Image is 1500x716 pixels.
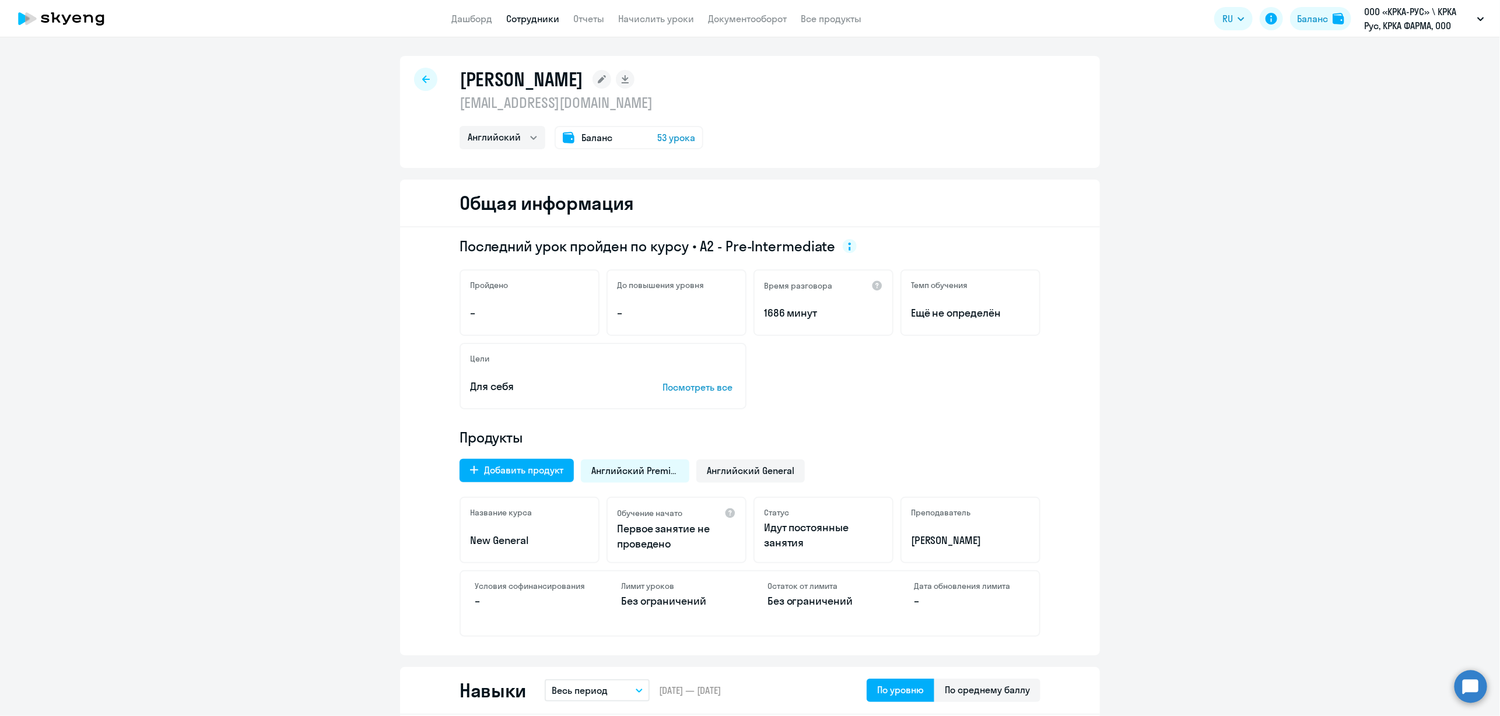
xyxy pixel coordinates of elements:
[470,306,589,321] p: –
[1214,7,1253,30] button: RU
[911,507,970,518] h5: Преподаватель
[914,581,1025,591] h4: Дата обновления лимита
[617,521,736,552] p: Первое занятие не проведено
[581,131,612,145] span: Баланс
[877,683,924,697] div: По уровню
[573,13,604,24] a: Отчеты
[460,191,634,215] h2: Общая информация
[470,280,508,290] h5: Пройдено
[621,594,733,609] p: Без ограничений
[618,13,694,24] a: Начислить уроки
[617,306,736,321] p: –
[663,380,736,394] p: Посмотреть все
[767,594,879,609] p: Без ограничений
[911,306,1030,321] span: Ещё не определён
[945,683,1030,697] div: По среднему баллу
[707,464,794,477] span: Английский General
[475,594,586,609] p: –
[460,237,836,255] span: Последний урок пройден по курсу • A2 - Pre-Intermediate
[617,280,704,290] h5: До повышения уровня
[470,533,589,548] p: New General
[1364,5,1473,33] p: ООО «КРКА-РУС» \ КРКА Рус, КРКА ФАРМА, ООО
[451,13,492,24] a: Дашборд
[764,520,883,550] p: Идут постоянные занятия
[764,280,832,291] h5: Время разговора
[1222,12,1233,26] span: RU
[911,280,968,290] h5: Темп обучения
[657,131,695,145] span: 53 урока
[470,379,626,394] p: Для себя
[1297,12,1328,26] div: Баланс
[506,13,559,24] a: Сотрудники
[545,679,650,701] button: Весь период
[470,353,489,364] h5: Цели
[1358,5,1490,33] button: ООО «КРКА-РУС» \ КРКА Рус, КРКА ФАРМА, ООО
[1333,13,1344,24] img: balance
[591,464,679,477] span: Английский Premium
[460,679,526,702] h2: Навыки
[1290,7,1351,30] button: Балансbalance
[460,68,583,91] h1: [PERSON_NAME]
[552,683,608,697] p: Весь период
[617,508,682,518] h5: Обучение начато
[914,594,1025,609] p: –
[460,459,574,482] button: Добавить продукт
[460,428,1040,447] h4: Продукты
[484,463,563,477] div: Добавить продукт
[621,581,733,591] h4: Лимит уроков
[911,533,1030,548] p: [PERSON_NAME]
[460,93,703,112] p: [EMAIL_ADDRESS][DOMAIN_NAME]
[470,507,532,518] h5: Название курса
[659,684,721,697] span: [DATE] — [DATE]
[764,306,883,321] p: 1686 минут
[767,581,879,591] h4: Остаток от лимита
[801,13,861,24] a: Все продукты
[708,13,787,24] a: Документооборот
[764,507,789,518] h5: Статус
[475,581,586,591] h4: Условия софинансирования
